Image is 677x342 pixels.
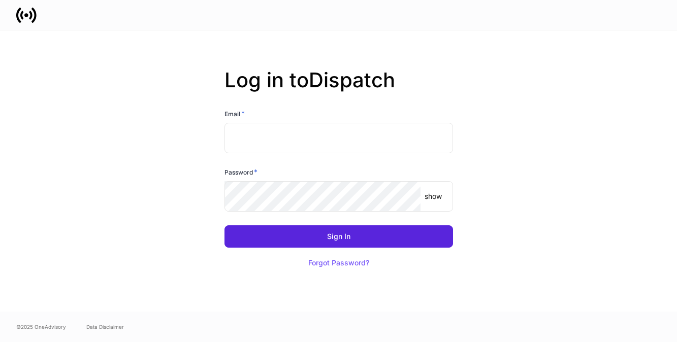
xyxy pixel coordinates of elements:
div: Sign In [327,233,350,240]
h6: Email [224,109,245,119]
span: © 2025 OneAdvisory [16,323,66,331]
h6: Password [224,167,257,177]
button: Sign In [224,225,453,248]
p: show [425,191,442,201]
button: Forgot Password? [296,252,382,274]
h2: Log in to Dispatch [224,68,453,109]
div: Forgot Password? [308,259,369,266]
a: Data Disclaimer [86,323,124,331]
